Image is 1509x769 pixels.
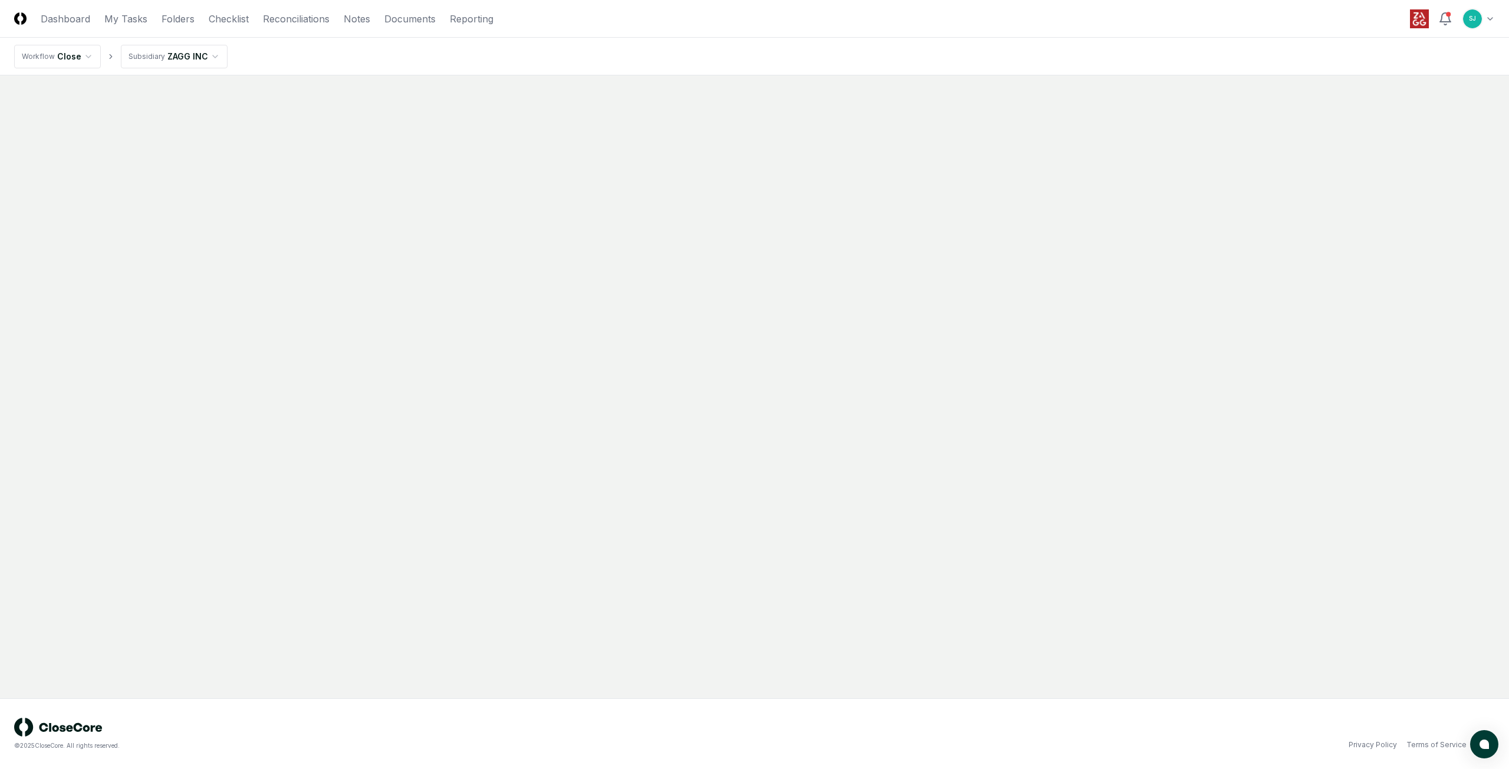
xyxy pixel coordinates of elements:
[14,741,754,750] div: © 2025 CloseCore. All rights reserved.
[1406,740,1467,750] a: Terms of Service
[1470,730,1498,758] button: atlas-launcher
[263,12,330,26] a: Reconciliations
[450,12,493,26] a: Reporting
[22,51,55,62] div: Workflow
[1462,8,1483,29] button: SJ
[1469,14,1476,23] span: SJ
[1410,9,1429,28] img: ZAGG logo
[1349,740,1397,750] a: Privacy Policy
[14,718,103,737] img: logo
[344,12,370,26] a: Notes
[209,12,249,26] a: Checklist
[14,12,27,25] img: Logo
[104,12,147,26] a: My Tasks
[14,45,228,68] nav: breadcrumb
[162,12,195,26] a: Folders
[384,12,436,26] a: Documents
[41,12,90,26] a: Dashboard
[129,51,165,62] div: Subsidiary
